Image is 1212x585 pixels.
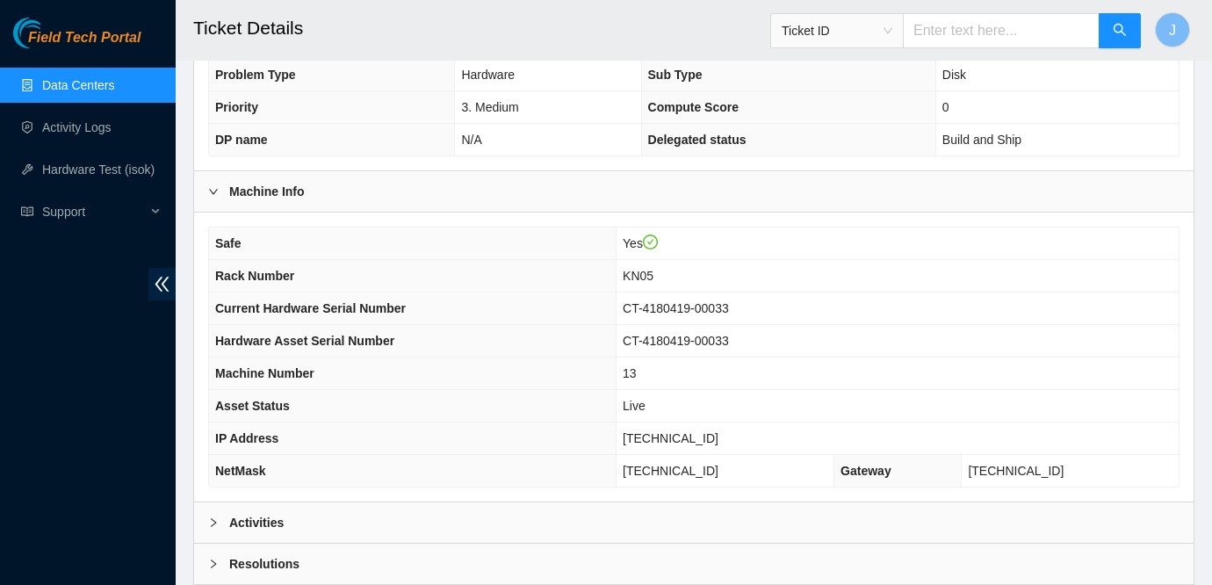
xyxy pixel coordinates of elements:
[194,171,1194,212] div: Machine Info
[208,186,219,197] span: right
[648,100,739,114] span: Compute Score
[461,68,515,82] span: Hardware
[215,269,294,283] span: Rack Number
[229,182,305,201] b: Machine Info
[215,366,314,380] span: Machine Number
[461,100,518,114] span: 3. Medium
[623,399,646,413] span: Live
[13,32,141,54] a: Akamai TechnologiesField Tech Portal
[623,431,718,445] span: [TECHNICAL_ID]
[215,334,394,348] span: Hardware Asset Serial Number
[215,68,296,82] span: Problem Type
[42,194,146,229] span: Support
[1169,19,1176,41] span: J
[942,133,1021,147] span: Build and Ship
[643,235,659,250] span: check-circle
[194,544,1194,584] div: Resolutions
[215,431,278,445] span: IP Address
[28,30,141,47] span: Field Tech Portal
[13,18,89,48] img: Akamai Technologies
[623,464,718,478] span: [TECHNICAL_ID]
[1155,12,1190,47] button: J
[215,236,242,250] span: Safe
[942,68,966,82] span: Disk
[903,13,1100,48] input: Enter text here...
[623,236,658,250] span: Yes
[215,301,406,315] span: Current Hardware Serial Number
[208,559,219,569] span: right
[623,301,729,315] span: CT-4180419-00033
[623,334,729,348] span: CT-4180419-00033
[42,78,114,92] a: Data Centers
[21,206,33,218] span: read
[208,517,219,528] span: right
[194,502,1194,543] div: Activities
[461,133,481,147] span: N/A
[1099,13,1141,48] button: search
[42,162,155,177] a: Hardware Test (isok)
[42,120,112,134] a: Activity Logs
[623,366,637,380] span: 13
[215,100,258,114] span: Priority
[229,554,299,574] b: Resolutions
[782,18,892,44] span: Ticket ID
[148,268,176,300] span: double-left
[1113,23,1127,40] span: search
[215,464,266,478] span: NetMask
[215,133,268,147] span: DP name
[648,133,747,147] span: Delegated status
[840,464,891,478] span: Gateway
[623,269,653,283] span: KN05
[229,513,284,532] b: Activities
[215,399,290,413] span: Asset Status
[648,68,703,82] span: Sub Type
[968,464,1064,478] span: [TECHNICAL_ID]
[942,100,949,114] span: 0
